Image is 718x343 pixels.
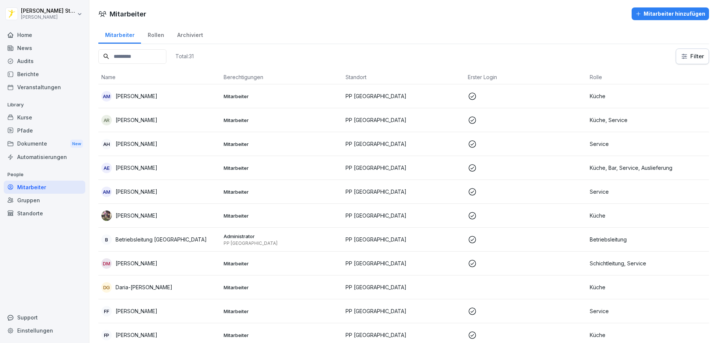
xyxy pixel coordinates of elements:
[4,311,85,324] div: Support
[101,163,112,173] div: AE
[4,28,85,41] a: Home
[101,139,112,149] div: AH
[116,283,172,291] p: Daria-[PERSON_NAME]
[116,236,207,243] p: Betriebsleitung [GEOGRAPHIC_DATA]
[116,307,157,315] p: [PERSON_NAME]
[346,259,462,267] p: PP [GEOGRAPHIC_DATA]
[224,141,340,147] p: Mitarbeiter
[587,70,709,84] th: Rolle
[116,140,157,148] p: [PERSON_NAME]
[224,260,340,267] p: Mitarbeiter
[101,282,112,293] div: DG
[590,92,706,100] p: Küche
[110,9,146,19] h1: Mitarbeiter
[346,140,462,148] p: PP [GEOGRAPHIC_DATA]
[346,331,462,339] p: PP [GEOGRAPHIC_DATA]
[590,331,706,339] p: Küche
[4,41,85,54] a: News
[346,212,462,219] p: PP [GEOGRAPHIC_DATA]
[224,212,340,219] p: Mitarbeiter
[346,164,462,172] p: PP [GEOGRAPHIC_DATA]
[465,70,587,84] th: Erster Login
[343,70,465,84] th: Standort
[590,236,706,243] p: Betriebsleitung
[141,25,171,44] a: Rollen
[590,188,706,196] p: Service
[101,91,112,102] div: AM
[116,92,157,100] p: [PERSON_NAME]
[224,240,340,246] p: PP [GEOGRAPHIC_DATA]
[98,25,141,44] a: Mitarbeiter
[224,332,340,339] p: Mitarbeiter
[175,53,194,60] p: Total: 31
[224,308,340,315] p: Mitarbeiter
[590,140,706,148] p: Service
[116,116,157,124] p: [PERSON_NAME]
[346,188,462,196] p: PP [GEOGRAPHIC_DATA]
[4,194,85,207] a: Gruppen
[171,25,209,44] a: Archiviert
[4,181,85,194] a: Mitarbeiter
[590,307,706,315] p: Service
[101,258,112,269] div: DM
[101,187,112,197] div: AM
[4,68,85,81] a: Berichte
[224,284,340,291] p: Mitarbeiter
[590,283,706,291] p: Küche
[590,212,706,219] p: Küche
[590,116,706,124] p: Küche, Service
[224,165,340,171] p: Mitarbeiter
[116,188,157,196] p: [PERSON_NAME]
[4,137,85,151] div: Dokumente
[101,306,112,317] div: FF
[4,81,85,94] a: Veranstaltungen
[224,188,340,195] p: Mitarbeiter
[632,7,709,20] button: Mitarbeiter hinzufügen
[116,259,157,267] p: [PERSON_NAME]
[346,307,462,315] p: PP [GEOGRAPHIC_DATA]
[101,115,112,125] div: AR
[70,140,83,148] div: New
[346,283,462,291] p: PP [GEOGRAPHIC_DATA]
[590,164,706,172] p: Küche, Bar, Service, Auslieferung
[676,49,709,64] button: Filter
[116,331,157,339] p: [PERSON_NAME]
[4,99,85,111] p: Library
[4,111,85,124] a: Kurse
[346,92,462,100] p: PP [GEOGRAPHIC_DATA]
[4,150,85,163] a: Automatisierungen
[4,124,85,137] a: Pfade
[635,10,705,18] div: Mitarbeiter hinzufügen
[4,324,85,337] a: Einstellungen
[4,54,85,68] a: Audits
[4,207,85,220] div: Standorte
[116,212,157,219] p: [PERSON_NAME]
[4,169,85,181] p: People
[221,70,343,84] th: Berechtigungen
[101,211,112,221] img: wr8oxp1g4gkzyisjm8z9sexa.png
[116,164,157,172] p: [PERSON_NAME]
[101,330,112,340] div: FP
[224,233,340,240] p: Administrator
[590,259,706,267] p: Schichtleitung, Service
[346,116,462,124] p: PP [GEOGRAPHIC_DATA]
[224,117,340,124] p: Mitarbeiter
[21,8,76,14] p: [PERSON_NAME] Stambolov
[101,234,112,245] div: B
[98,70,221,84] th: Name
[21,15,76,20] p: [PERSON_NAME]
[681,53,704,60] div: Filter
